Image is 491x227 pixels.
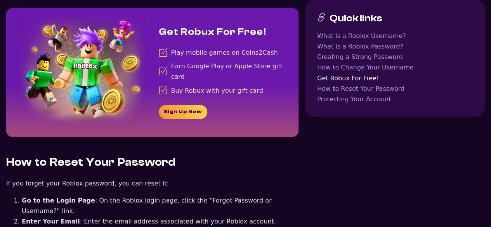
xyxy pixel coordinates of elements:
a: How to Reset Your Password [317,83,472,94]
p: Earn Google Play or Apple Store gift card [171,61,290,82]
a: What is a Roblox Password? [317,41,472,52]
li: : Enter the email address associated with your Roblox account. [22,216,298,227]
strong: Go to the Login Page [22,197,95,204]
nav: Table of contents [317,31,472,104]
li: : On the Roblox login page, click the “Forgot Password or Username?” link. [22,195,298,216]
h3: Get Robux For Free! [159,26,266,38]
a: Protecting Your Account [317,94,472,104]
a: Creating a Strong Password [317,52,472,62]
h3: Quick links [330,12,382,24]
p: Play mobile games on Coins2Cash [171,47,278,58]
a: How to Change Your Username [317,62,472,73]
p: If you forget your Roblox password, you can reset it: [6,178,298,189]
a: Get Robux For Free! [317,73,472,83]
strong: Enter Your Email [22,218,80,225]
a: What is a Roblox Username? [317,31,472,41]
p: Buy Robux with your gift card [171,85,263,96]
a: Sign Up Now [159,105,207,119]
h2: How to Reset Your Password [6,156,298,169]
